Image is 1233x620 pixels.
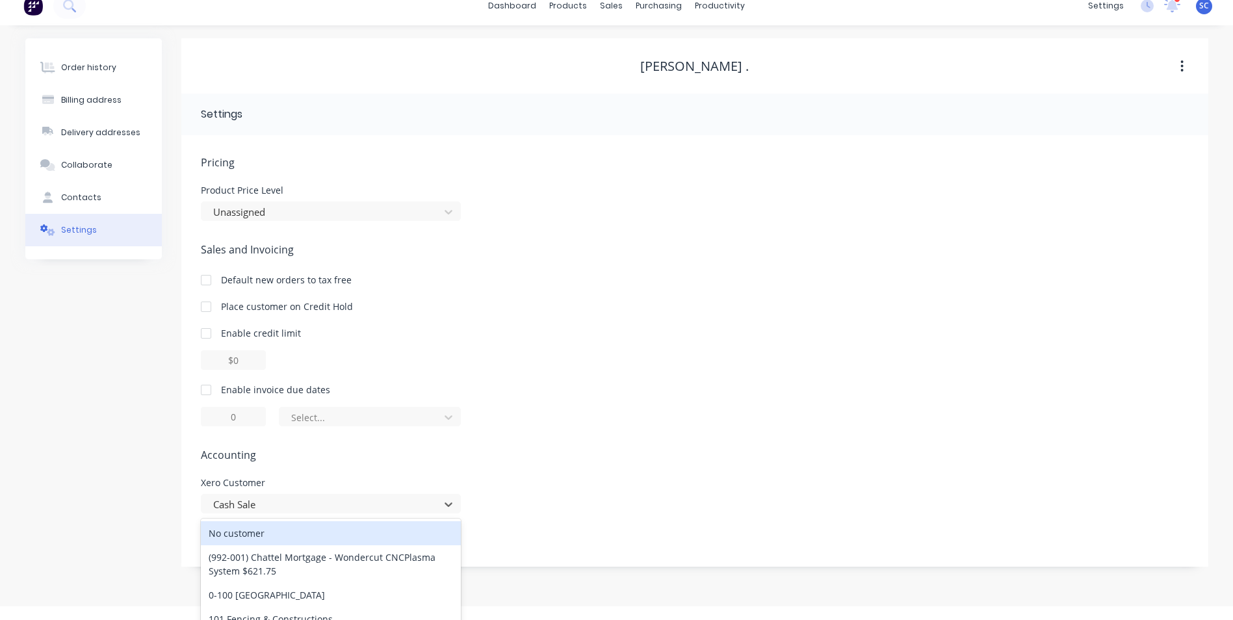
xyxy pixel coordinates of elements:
div: Delivery addresses [61,127,140,138]
div: Xero Customer [201,478,461,487]
div: Collaborate [61,159,112,171]
button: Order history [25,51,162,84]
button: Billing address [25,84,162,116]
div: Product Price Level [201,186,461,195]
div: Select... [291,411,432,424]
button: Delivery addresses [25,116,162,149]
div: Enable invoice due dates [221,383,330,396]
div: Order history [61,62,116,73]
div: (992-001) Chattel Mortgage - Wondercut CNCPlasma System $621.75 [201,545,461,583]
button: Contacts [25,181,162,214]
div: Settings [61,224,97,236]
span: Sales and Invoicing [201,242,1189,257]
input: $0 [201,350,266,370]
button: Collaborate [25,149,162,181]
span: Pricing [201,155,1189,170]
input: 0 [201,407,266,426]
div: No customer [201,521,461,545]
div: Enable credit limit [221,326,301,340]
div: 0-100 [GEOGRAPHIC_DATA] [201,583,461,607]
div: Place customer on Credit Hold [221,300,353,313]
div: [PERSON_NAME] . [640,58,749,74]
div: Default new orders to tax free [221,273,352,287]
div: Contacts [61,192,101,203]
button: Settings [25,214,162,246]
span: Accounting [201,447,1189,463]
div: Billing address [61,94,122,106]
div: Settings [201,107,242,122]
